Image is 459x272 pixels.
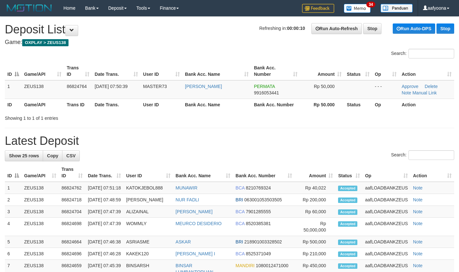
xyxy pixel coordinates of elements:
span: PERMATA [254,84,275,89]
th: Trans ID: activate to sort column ascending [64,62,92,80]
a: Note [413,209,423,214]
span: Copy 8210769324 to clipboard [246,185,271,190]
img: Button%20Memo.svg [344,4,371,13]
th: Op [372,99,399,110]
img: MOTION_logo.png [5,3,54,13]
td: 1 [5,80,22,99]
th: Date Trans. [92,99,141,110]
a: Note [413,251,423,256]
th: Bank Acc. Name: activate to sort column ascending [182,62,251,80]
span: BCA [235,185,244,190]
th: Action: activate to sort column ascending [399,62,454,80]
th: User ID: activate to sort column ascending [124,163,173,182]
span: Copy [47,153,58,158]
h1: Latest Deposit [5,135,454,147]
td: aafLOADBANKZEUS [363,218,410,236]
span: Accepted [338,240,357,245]
td: Rp 200,000 [295,194,335,206]
th: Op: activate to sort column ascending [363,163,410,182]
span: Refreshing in: [259,26,305,31]
td: - - - [372,80,399,99]
td: ZEUS138 [22,182,59,194]
a: Delete [425,84,437,89]
span: Accepted [338,221,357,227]
th: Game/API [22,99,64,110]
td: [DATE] 07:46:38 [85,236,124,248]
td: 86824762 [59,182,85,194]
th: Date Trans.: activate to sort column ascending [92,62,141,80]
input: Search: [409,150,454,160]
td: ZEUS138 [22,248,59,260]
th: Bank Acc. Number [251,99,300,110]
a: Note [413,221,423,226]
td: aafLOADBANKZEUS [363,236,410,248]
span: BRI [235,197,243,202]
h4: Game: [5,39,454,46]
td: ASRIASME [124,236,173,248]
a: Manual Link [412,90,437,95]
a: Run Auto-DPS [393,23,435,34]
input: Search: [409,49,454,58]
th: Amount: activate to sort column ascending [295,163,335,182]
th: Status [344,99,372,110]
td: ZEUS138 [22,218,59,236]
div: Showing 1 to 1 of 1 entries [5,112,187,121]
strong: 00:00:10 [287,26,305,31]
th: Date Trans.: activate to sort column ascending [85,163,124,182]
a: Run Auto-Refresh [311,23,362,34]
a: Note [413,197,423,202]
td: Rp 210,000 [295,248,335,260]
td: ALIZAINAL [124,206,173,218]
td: ZEUS138 [22,194,59,206]
span: Accepted [338,209,357,215]
a: [PERSON_NAME] I [176,251,215,256]
a: [PERSON_NAME] [185,84,222,89]
label: Search: [391,49,454,58]
th: Rp 50.000 [300,99,344,110]
img: Feedback.jpg [302,4,334,13]
th: Game/API: activate to sort column ascending [22,163,59,182]
span: Copy 9916053441 to clipboard [254,90,279,95]
th: Amount: activate to sort column ascending [300,62,344,80]
th: Status: activate to sort column ascending [344,62,372,80]
span: OXPLAY > ZEUS138 [22,39,69,46]
td: 86824696 [59,248,85,260]
span: Accepted [338,186,357,191]
a: Note [413,185,423,190]
td: 86824664 [59,236,85,248]
a: Copy [43,150,62,161]
span: BCA [235,209,244,214]
td: WOMMLY [124,218,173,236]
td: KAKEK120 [124,248,173,260]
span: Copy 063001053503505 to clipboard [244,197,282,202]
span: Copy 7901285555 to clipboard [246,209,271,214]
span: 34 [366,2,375,7]
a: Approve [402,84,418,89]
span: Accepted [338,263,357,269]
span: 86824764 [67,84,87,89]
th: Trans ID [64,99,92,110]
td: 1 [5,182,22,194]
span: MASTER73 [143,84,167,89]
td: [DATE] 07:46:28 [85,248,124,260]
th: Op: activate to sort column ascending [372,62,399,80]
td: KATOKJEBOL888 [124,182,173,194]
td: 5 [5,236,22,248]
th: Bank Acc. Number: activate to sort column ascending [251,62,300,80]
td: [DATE] 07:48:59 [85,194,124,206]
a: CSV [62,150,80,161]
td: [PERSON_NAME] [124,194,173,206]
h1: Deposit List [5,23,454,36]
th: Status: activate to sort column ascending [335,163,363,182]
td: Rp 40,022 [295,182,335,194]
span: MANDIRI [235,263,254,268]
span: Accepted [338,197,357,203]
td: aafLOADBANKZEUS [363,206,410,218]
th: ID: activate to sort column descending [5,163,22,182]
span: [DATE] 07:50:39 [95,84,127,89]
span: BRI [235,239,243,244]
a: ASKAR [176,239,191,244]
td: 86824718 [59,194,85,206]
a: Stop [363,23,381,34]
span: BCA [235,251,244,256]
